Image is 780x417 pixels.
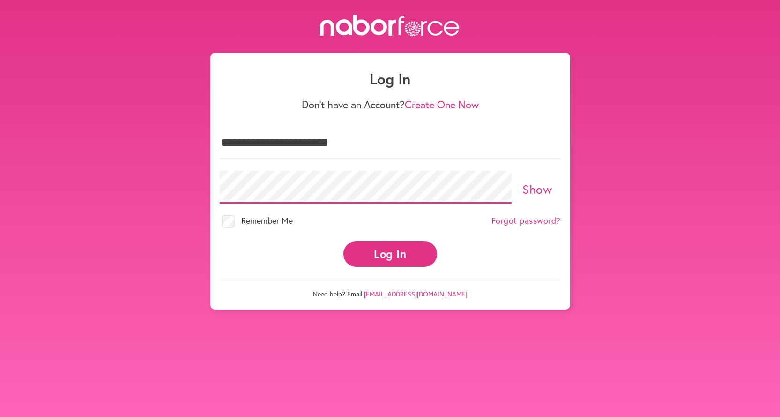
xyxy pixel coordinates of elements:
[522,181,552,197] a: Show
[491,216,561,226] a: Forgot password?
[220,99,561,111] p: Don't have an Account?
[241,215,293,226] span: Remember Me
[220,280,561,298] p: Need help? Email
[364,289,467,298] a: [EMAIL_ADDRESS][DOMAIN_NAME]
[220,70,561,88] h1: Log In
[343,241,437,267] button: Log In
[405,98,479,111] a: Create One Now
